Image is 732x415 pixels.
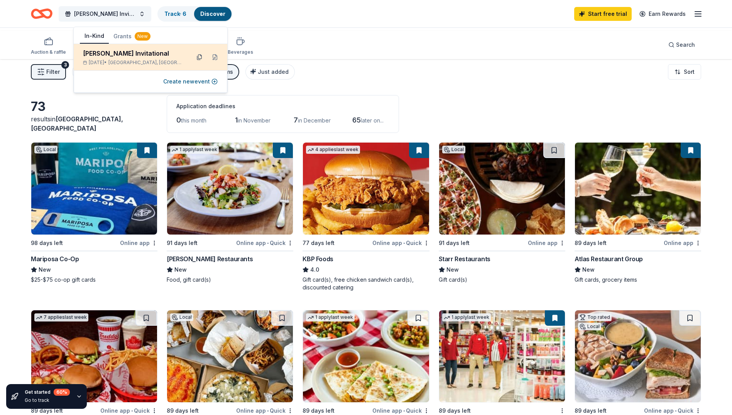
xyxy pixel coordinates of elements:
[578,323,601,330] div: Local
[352,116,361,124] span: 65
[403,240,405,246] span: •
[74,9,136,19] span: [PERSON_NAME] Invitational
[403,408,405,414] span: •
[575,143,701,235] img: Image for Atlas Restaurant Group
[46,67,60,77] span: Filter
[31,49,66,55] div: Auction & raffle
[83,49,184,58] div: [PERSON_NAME] Invitational
[170,313,193,321] div: Local
[39,265,51,274] span: New
[267,408,269,414] span: •
[439,238,470,248] div: 91 days left
[361,117,384,124] span: later on...
[72,64,142,80] button: Application methods
[684,67,695,77] span: Sort
[575,142,701,284] a: Image for Atlas Restaurant Group89 days leftOnline appAtlas Restaurant GroupNewGift cards, grocer...
[164,10,186,17] a: Track· 6
[31,238,63,248] div: 98 days left
[31,5,52,23] a: Home
[294,116,298,124] span: 7
[176,102,389,111] div: Application deadlines
[61,61,69,69] div: 3
[372,238,429,248] div: Online app Quick
[668,64,701,80] button: Sort
[306,313,355,321] div: 1 apply last week
[31,276,157,284] div: $25-$75 co-op gift cards
[245,64,295,80] button: Just added
[439,143,565,235] img: Image for Starr Restaurants
[439,310,565,402] img: Image for Target
[31,143,157,235] img: Image for Mariposa Co-Op
[31,115,123,132] span: [GEOGRAPHIC_DATA], [GEOGRAPHIC_DATA]
[235,116,238,124] span: 1
[306,146,360,154] div: 4 applies last week
[439,254,490,264] div: Starr Restaurants
[163,77,218,86] button: Create newevent
[675,408,676,414] span: •
[439,276,565,284] div: Gift card(s)
[108,60,184,66] span: [GEOGRAPHIC_DATA], [GEOGRAPHIC_DATA]
[575,310,701,402] img: Image for Turning Point Restaurants
[228,34,253,59] button: Beverages
[303,276,429,291] div: Gift card(s), free chicken sandwich card(s), discounted catering
[200,10,225,17] a: Discover
[31,115,123,132] span: in
[25,389,70,396] div: Get started
[83,60,184,66] div: [DATE] •
[236,238,293,248] div: Online app Quick
[578,313,612,321] div: Top rated
[54,389,70,396] div: 60 %
[303,143,429,235] img: Image for KBP Foods
[34,313,88,321] div: 7 applies last week
[228,49,253,55] div: Beverages
[442,146,465,153] div: Local
[664,238,701,248] div: Online app
[181,117,206,124] span: this month
[131,408,133,414] span: •
[298,117,331,124] span: in December
[59,6,151,22] button: [PERSON_NAME] Invitational
[258,68,289,75] span: Just added
[80,29,109,44] button: In-Kind
[31,254,79,264] div: Mariposa Co-Op
[176,116,181,124] span: 0
[135,32,150,41] div: New
[303,142,429,291] a: Image for KBP Foods4 applieslast week77 days leftOnline app•QuickKBP Foods4.0Gift card(s), free c...
[174,265,187,274] span: New
[25,397,70,403] div: Go to track
[167,238,198,248] div: 91 days left
[170,146,219,154] div: 1 apply last week
[635,7,690,21] a: Earn Rewards
[267,240,269,246] span: •
[31,99,157,114] div: 73
[303,238,335,248] div: 77 days left
[582,265,595,274] span: New
[167,142,293,284] a: Image for Cameron Mitchell Restaurants1 applylast week91 days leftOnline app•Quick[PERSON_NAME] R...
[31,310,157,402] img: Image for Freddy's Frozen Custard & Steakburgers
[238,117,270,124] span: in November
[528,238,565,248] div: Online app
[439,142,565,284] a: Image for Starr RestaurantsLocal91 days leftOnline appStarr RestaurantsNewGift card(s)
[31,34,66,59] button: Auction & raffle
[167,254,253,264] div: [PERSON_NAME] Restaurants
[442,313,491,321] div: 1 apply last week
[575,238,607,248] div: 89 days left
[34,146,57,153] div: Local
[167,143,293,235] img: Image for Cameron Mitchell Restaurants
[109,29,155,43] button: Grants
[167,310,293,402] img: Image for The Couch Tomato Cafe
[574,7,632,21] a: Start free trial
[575,276,701,284] div: Gift cards, grocery items
[157,6,232,22] button: Track· 6Discover
[310,265,319,274] span: 4.0
[31,142,157,284] a: Image for Mariposa Co-OpLocal98 days leftOnline appMariposa Co-OpNew$25-$75 co-op gift cards
[120,238,157,248] div: Online app
[662,37,701,53] button: Search
[303,310,429,402] img: Image for California Tortilla
[31,64,66,80] button: Filter3
[575,254,643,264] div: Atlas Restaurant Group
[303,254,333,264] div: KBP Foods
[31,114,157,133] div: results
[676,40,695,49] span: Search
[167,276,293,284] div: Food, gift card(s)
